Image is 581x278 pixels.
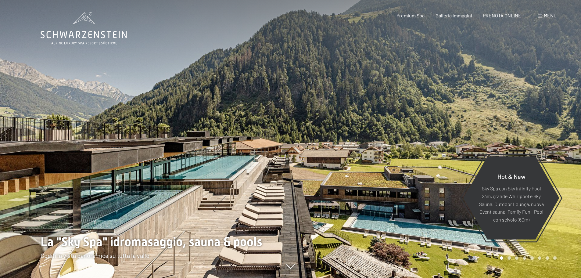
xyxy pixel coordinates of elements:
div: Carousel Page 6 [538,256,541,260]
span: Hot & New [497,172,525,180]
div: Carousel Page 2 [507,256,511,260]
div: Carousel Page 1 (Current Slide) [500,256,503,260]
div: Carousel Page 7 [546,256,549,260]
a: Premium Spa [396,13,425,18]
div: Carousel Pagination [498,256,557,260]
a: Hot & New Sky Spa con Sky infinity Pool 23m, grande Whirlpool e Sky Sauna, Outdoor Lounge, nuova ... [463,156,560,240]
div: Carousel Page 3 [515,256,518,260]
div: Carousel Page 4 [523,256,526,260]
div: Carousel Page 5 [530,256,534,260]
div: Carousel Page 8 [553,256,557,260]
a: PRENOTA ONLINE [483,13,521,18]
a: Galleria immagini [436,13,472,18]
p: Sky Spa con Sky infinity Pool 23m, grande Whirlpool e Sky Sauna, Outdoor Lounge, nuova Event saun... [478,184,544,223]
span: Menu [544,13,557,18]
